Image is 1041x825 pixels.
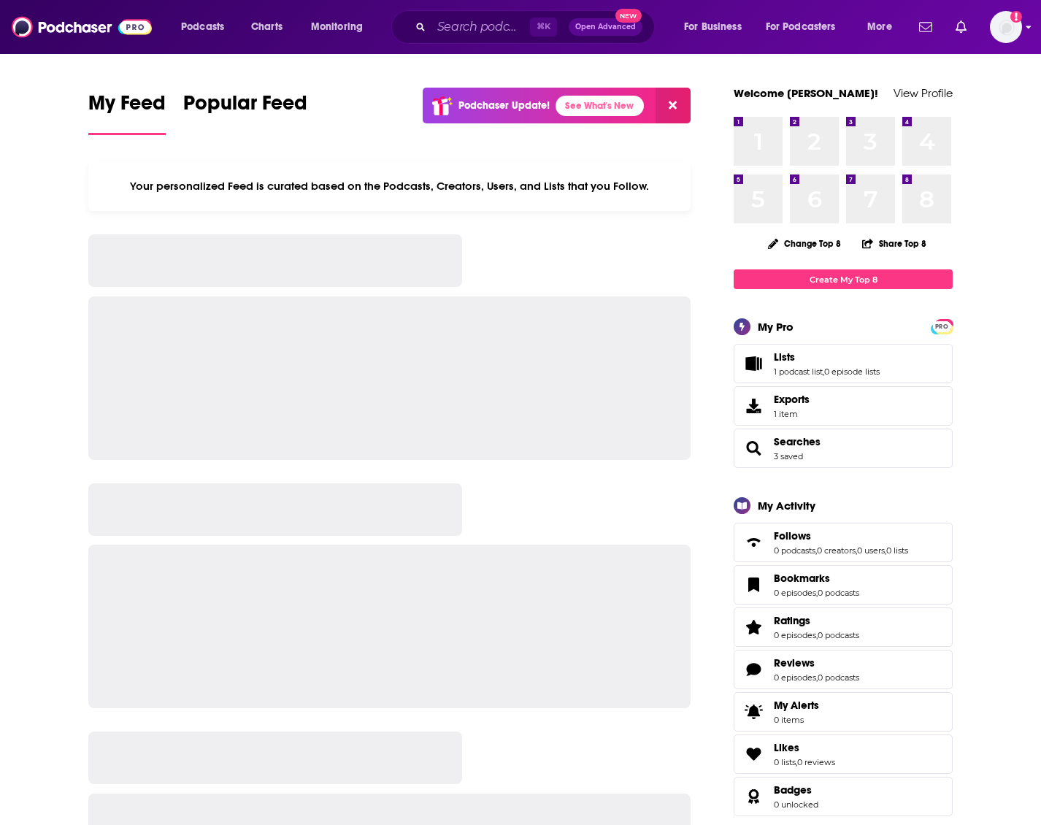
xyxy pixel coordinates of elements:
div: Search podcasts, credits, & more... [405,10,669,44]
a: Searches [774,435,821,448]
a: Charts [242,15,291,39]
a: Reviews [739,659,768,680]
a: PRO [933,321,950,331]
span: More [867,17,892,37]
button: open menu [674,15,760,39]
span: Charts [251,17,283,37]
span: , [816,588,818,598]
input: Search podcasts, credits, & more... [431,15,530,39]
a: Bookmarks [774,572,859,585]
a: 1 podcast list [774,367,823,377]
span: , [823,367,824,377]
span: Badges [774,783,812,797]
a: 0 creators [817,545,856,556]
span: Bookmarks [734,565,953,605]
a: 0 podcasts [774,545,815,556]
a: 0 reviews [797,757,835,767]
svg: Add a profile image [1010,11,1022,23]
span: My Feed [88,91,166,124]
a: Ratings [739,617,768,637]
a: Popular Feed [183,91,307,135]
a: Likes [739,744,768,764]
a: My Alerts [734,692,953,732]
span: Reviews [734,650,953,689]
button: Show profile menu [990,11,1022,43]
img: Podchaser - Follow, Share and Rate Podcasts [12,13,152,41]
a: Badges [774,783,818,797]
span: , [885,545,886,556]
span: Lists [734,344,953,383]
a: 0 episodes [774,630,816,640]
a: Lists [774,350,880,364]
a: Follows [739,532,768,553]
a: 3 saved [774,451,803,461]
a: See What's New [556,96,644,116]
span: For Podcasters [766,17,836,37]
span: New [615,9,642,23]
a: 0 podcasts [818,588,859,598]
a: View Profile [894,86,953,100]
button: open menu [301,15,382,39]
span: Open Advanced [575,23,636,31]
span: Logged in as HannahCR [990,11,1022,43]
a: 0 episodes [774,672,816,683]
a: Badges [739,786,768,807]
a: Exports [734,386,953,426]
img: User Profile [990,11,1022,43]
a: 0 podcasts [818,672,859,683]
a: Searches [739,438,768,458]
span: Likes [774,741,799,754]
a: Ratings [774,614,859,627]
a: Reviews [774,656,859,669]
a: 0 lists [886,545,908,556]
button: Open AdvancedNew [569,18,642,36]
span: , [796,757,797,767]
a: My Feed [88,91,166,135]
a: Likes [774,741,835,754]
span: Monitoring [311,17,363,37]
a: Lists [739,353,768,374]
a: Follows [774,529,908,542]
p: Podchaser Update! [458,99,550,112]
span: Lists [774,350,795,364]
span: Exports [739,396,768,416]
a: 0 episodes [774,588,816,598]
span: My Alerts [739,702,768,722]
button: open menu [756,15,857,39]
a: Show notifications dropdown [950,15,972,39]
a: Create My Top 8 [734,269,953,289]
span: , [816,672,818,683]
span: Exports [774,393,810,406]
span: 1 item [774,409,810,419]
span: Podcasts [181,17,224,37]
a: 0 unlocked [774,799,818,810]
a: 0 episode lists [824,367,880,377]
span: My Alerts [774,699,819,712]
span: Ratings [734,607,953,647]
button: Change Top 8 [759,234,850,253]
span: , [815,545,817,556]
span: Searches [734,429,953,468]
a: 0 users [857,545,885,556]
span: , [856,545,857,556]
a: Welcome [PERSON_NAME]! [734,86,878,100]
span: Follows [774,529,811,542]
span: Likes [734,734,953,774]
span: Reviews [774,656,815,669]
span: Badges [734,777,953,816]
span: PRO [933,321,950,332]
div: My Activity [758,499,815,513]
a: Bookmarks [739,575,768,595]
span: , [816,630,818,640]
a: 0 lists [774,757,796,767]
span: For Business [684,17,742,37]
div: My Pro [758,320,794,334]
span: Follows [734,523,953,562]
span: Bookmarks [774,572,830,585]
span: Popular Feed [183,91,307,124]
a: 0 podcasts [818,630,859,640]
